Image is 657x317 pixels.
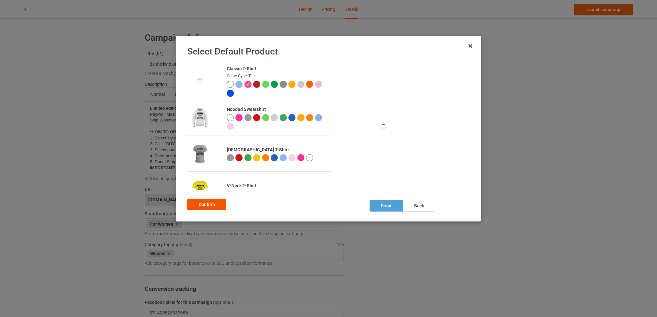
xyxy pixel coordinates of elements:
[187,46,470,57] h1: Select Default Product
[227,183,327,189] div: V-Neck T-Shirt
[227,66,327,72] div: Classic T-Shirt
[227,106,327,113] div: Hooded Sweatshirt
[187,199,226,210] div: Confirm
[227,147,327,153] div: [DEMOGRAPHIC_DATA] T-Shirt
[403,200,435,212] div: back
[280,81,287,88] img: heather_texture.png
[370,200,403,212] div: front
[227,73,327,79] div: Color: Cyber Pink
